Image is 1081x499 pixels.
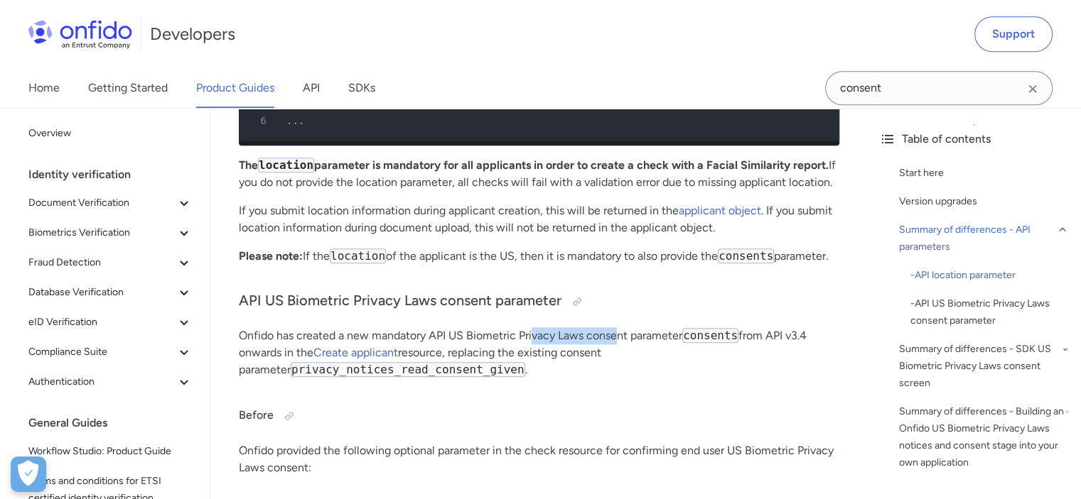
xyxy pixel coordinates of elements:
code: consents [682,328,738,343]
a: -API US Biometric Privacy Laws consent parameter [910,295,1070,329]
code: consents [718,248,774,263]
div: Table of contents [879,131,1070,148]
span: Database Verification [28,284,176,301]
a: SDKs [348,68,375,108]
span: Overview [28,125,193,142]
img: Onfido Logo [28,20,132,48]
h4: Before [239,405,839,427]
code: privacy_notices_read_consent_given [291,362,525,377]
span: Fraud Detection [28,254,176,271]
a: Summary of differences - Building an Onfido US Biometric Privacy Laws notices and consent stage i... [899,403,1070,471]
p: If the of the applicant is the US, then it is mandatory to also provide the parameter. [239,248,839,265]
button: Compliance Suite [23,338,198,366]
div: Identity verification [28,160,204,189]
button: Biometrics Verification [23,219,198,247]
span: Document Verification [28,194,176,212]
h1: Developers [150,23,235,45]
span: Compliance Suite [28,344,176,361]
a: Summary of differences - API parameters [899,221,1070,256]
a: Workflow Studio: Product Guide [23,437,198,466]
span: ... [286,115,304,126]
span: Workflow Studio: Product Guide [28,443,193,460]
a: API [303,68,320,108]
input: Onfido search input field [825,71,1053,105]
span: Biometrics Verification [28,224,176,241]
p: If you submit location information during applicant creation, this will be returned in the . If y... [239,202,839,236]
p: If you do not provide the location parameter, all checks will fail with a validation error due to... [239,157,839,191]
a: Product Guides [196,68,274,108]
span: } [311,98,316,109]
button: eID Verification [23,308,198,336]
a: -API location parameter [910,267,1070,284]
a: Summary of differences - SDK US Biometric Privacy Laws consent screen [899,341,1070,392]
a: Getting Started [88,68,168,108]
span: eID Verification [28,314,176,331]
button: Document Verification [23,189,198,217]
svg: Clear search field button [1024,80,1041,97]
a: Start here [899,165,1070,182]
button: Database Verification [23,278,198,307]
a: Support [974,16,1053,52]
span: Authentication [28,373,176,390]
strong: The parameter is mandatory for all applicants in order to create a check with a Facial Similarity... [239,158,829,172]
p: Onfido provided the following optional parameter in the check resource for confirming end user US... [239,442,839,476]
div: - API US Biometric Privacy Laws consent parameter [910,295,1070,329]
button: Authentication [23,368,198,396]
p: Onfido has created a new mandatory API US Biometric Privacy Laws consent parameter from API v3.4 ... [239,327,839,378]
a: applicant object [679,204,761,217]
a: Create applicant [313,346,398,359]
a: Overview [23,119,198,148]
a: Home [28,68,60,108]
button: Open Preferences [11,456,46,492]
button: Fraud Detection [23,248,198,277]
h3: API US Biometric Privacy Laws consent parameter [239,290,839,313]
div: - API location parameter [910,267,1070,284]
code: location [258,158,314,172]
code: location [330,248,386,263]
span: 6 [244,112,276,129]
a: Version upgrades [899,193,1070,210]
div: General Guides [28,409,204,437]
div: Cookie Preferences [11,456,46,492]
strong: Please note: [239,249,303,263]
